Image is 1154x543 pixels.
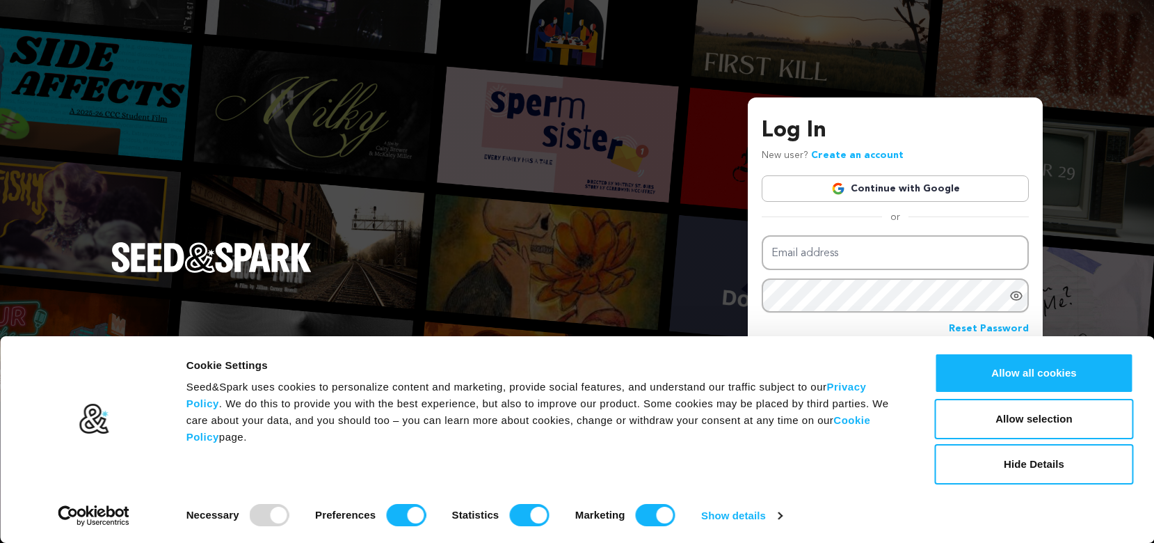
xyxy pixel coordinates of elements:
strong: Preferences [315,509,376,521]
a: Usercentrics Cookiebot - opens in a new window [33,505,154,526]
span: or [882,210,908,224]
a: Continue with Google [762,175,1029,202]
button: Allow all cookies [935,353,1134,393]
div: Seed&Spark uses cookies to personalize content and marketing, provide social features, and unders... [186,379,904,446]
a: Seed&Spark Homepage [111,242,312,301]
strong: Marketing [575,509,625,521]
p: New user? [762,148,904,164]
img: Seed&Spark Logo [111,242,312,273]
div: Cookie Settings [186,357,904,374]
a: Reset Password [949,321,1029,338]
a: Create an account [811,150,904,160]
strong: Necessary [186,509,239,521]
input: Email address [762,235,1029,271]
button: Hide Details [935,444,1134,485]
strong: Statistics [452,509,499,521]
img: Google logo [831,182,845,196]
button: Allow selection [935,399,1134,439]
a: Show details [701,505,782,526]
img: logo [78,403,109,435]
h3: Log In [762,114,1029,148]
a: Show password as plain text. Warning: this will display your password on the screen. [1009,289,1023,303]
